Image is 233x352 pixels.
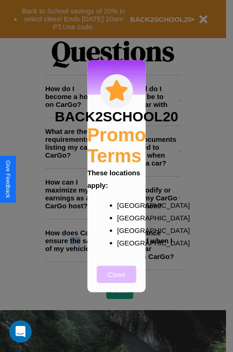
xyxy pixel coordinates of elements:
h3: BACK2SCHOOL20 [55,108,178,124]
div: Open Intercom Messenger [9,320,32,343]
p: [GEOGRAPHIC_DATA] [117,211,135,224]
b: These locations apply: [88,168,140,189]
p: [GEOGRAPHIC_DATA] [117,224,135,236]
p: [GEOGRAPHIC_DATA] [117,236,135,249]
div: Give Feedback [5,160,11,198]
h2: Promo Terms [87,124,146,166]
p: [GEOGRAPHIC_DATA] [117,199,135,211]
button: Close [97,266,137,283]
